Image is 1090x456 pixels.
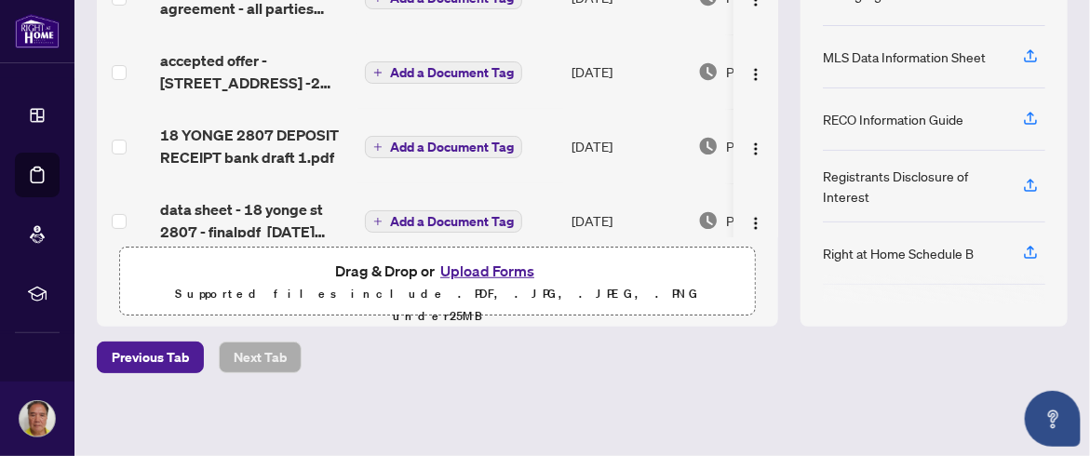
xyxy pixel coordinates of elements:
[726,136,819,156] span: Pending Review
[131,283,744,328] p: Supported files include .PDF, .JPG, .JPEG, .PNG under 25 MB
[435,259,540,283] button: Upload Forms
[726,61,819,82] span: Pending Review
[97,342,204,373] button: Previous Tab
[390,66,514,79] span: Add a Document Tag
[112,342,189,372] span: Previous Tab
[748,67,763,82] img: Logo
[823,243,974,263] div: Right at Home Schedule B
[564,183,691,258] td: [DATE]
[741,206,771,235] button: Logo
[1025,391,1081,447] button: Open asap
[748,216,763,231] img: Logo
[698,61,719,82] img: Document Status
[365,209,522,234] button: Add a Document Tag
[748,141,763,156] img: Logo
[373,68,383,77] span: plus
[365,60,522,85] button: Add a Document Tag
[390,215,514,228] span: Add a Document Tag
[365,135,522,159] button: Add a Document Tag
[335,259,540,283] span: Drag & Drop or
[120,248,755,339] span: Drag & Drop orUpload FormsSupported files include .PDF, .JPG, .JPEG, .PNG under25MB
[373,217,383,226] span: plus
[160,198,350,243] span: data sheet - 18 yonge st 2807 - finalpdf_[DATE] 19_50_17.pdf
[160,124,350,168] span: 18 YONGE 2807 DEPOSIT RECEIPT bank draft 1.pdf
[698,136,719,156] img: Document Status
[698,210,719,231] img: Document Status
[741,131,771,161] button: Logo
[390,141,514,154] span: Add a Document Tag
[15,14,60,48] img: logo
[219,342,302,373] button: Next Tab
[365,210,522,233] button: Add a Document Tag
[160,49,350,94] span: accepted offer - [STREET_ADDRESS] -2 initials done - final version.pdf
[365,136,522,158] button: Add a Document Tag
[365,61,522,84] button: Add a Document Tag
[823,166,1001,207] div: Registrants Disclosure of Interest
[823,47,986,67] div: MLS Data Information Sheet
[823,109,963,129] div: RECO Information Guide
[564,109,691,183] td: [DATE]
[564,34,691,109] td: [DATE]
[373,142,383,152] span: plus
[726,210,819,231] span: Pending Review
[741,57,771,87] button: Logo
[20,401,55,436] img: Profile Icon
